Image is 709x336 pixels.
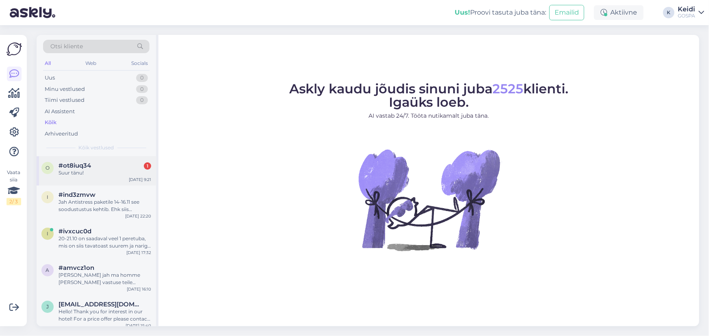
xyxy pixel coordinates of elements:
[59,198,151,213] div: Jah Antistress paketile 14-16.11 see soodustustus kehtib. Ehk siis Antistress 274€-10%+56€ lapse ...
[289,81,568,110] span: Askly kaudu jõudis sinuni juba klienti. Igaüks loeb.
[125,213,151,219] div: [DATE] 22:20
[59,301,143,308] span: jan.gustav@inbox.lv
[84,58,98,69] div: Web
[45,130,78,138] div: Arhiveeritud
[59,162,91,169] span: #ot8iuq34
[130,58,150,69] div: Socials
[59,235,151,250] div: 20-21.10 on saadaval veel 1 peretuba, mis on siis tavatoast suurem ja nariga laste jaoks. Peretoa...
[127,286,151,292] div: [DATE] 16:10
[59,264,94,271] span: #amvcz1on
[144,162,151,170] div: 1
[45,108,75,116] div: AI Assistent
[45,96,85,104] div: Tiimi vestlused
[43,58,52,69] div: All
[7,41,22,57] img: Askly Logo
[46,165,50,171] span: o
[129,177,151,183] div: [DATE] 9:21
[47,194,48,200] span: i
[678,13,695,19] div: GOSPA
[136,96,148,104] div: 0
[7,198,21,205] div: 2 / 3
[356,127,502,273] img: No Chat active
[59,169,151,177] div: Suur tänu!
[46,304,49,310] span: j
[136,74,148,82] div: 0
[678,6,704,19] a: KeidiGOSPA
[126,250,151,256] div: [DATE] 17:32
[45,85,85,93] div: Minu vestlused
[594,5,644,20] div: Aktiivne
[50,42,83,51] span: Otsi kliente
[45,74,55,82] div: Uus
[492,81,523,97] span: 2525
[289,112,568,120] p: AI vastab 24/7. Tööta nutikamalt juba täna.
[46,267,50,273] span: a
[549,5,584,20] button: Emailid
[455,9,470,16] b: Uus!
[59,228,91,235] span: #ivxcuc0d
[59,271,151,286] div: [PERSON_NAME] jah ma homme [PERSON_NAME] vastuse teile [PERSON_NAME]
[47,230,48,237] span: i
[455,8,546,17] div: Proovi tasuta juba täna:
[7,169,21,205] div: Vaata siia
[45,118,56,127] div: Kõik
[663,7,674,18] div: K
[136,85,148,93] div: 0
[59,308,151,323] div: Hello! Thank you for interest in our hotel! For a price offer please contact our Sales Department...
[678,6,695,13] div: Keidi
[79,144,114,151] span: Kõik vestlused
[59,191,95,198] span: #ind3zmvw
[126,323,151,329] div: [DATE] 15:40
